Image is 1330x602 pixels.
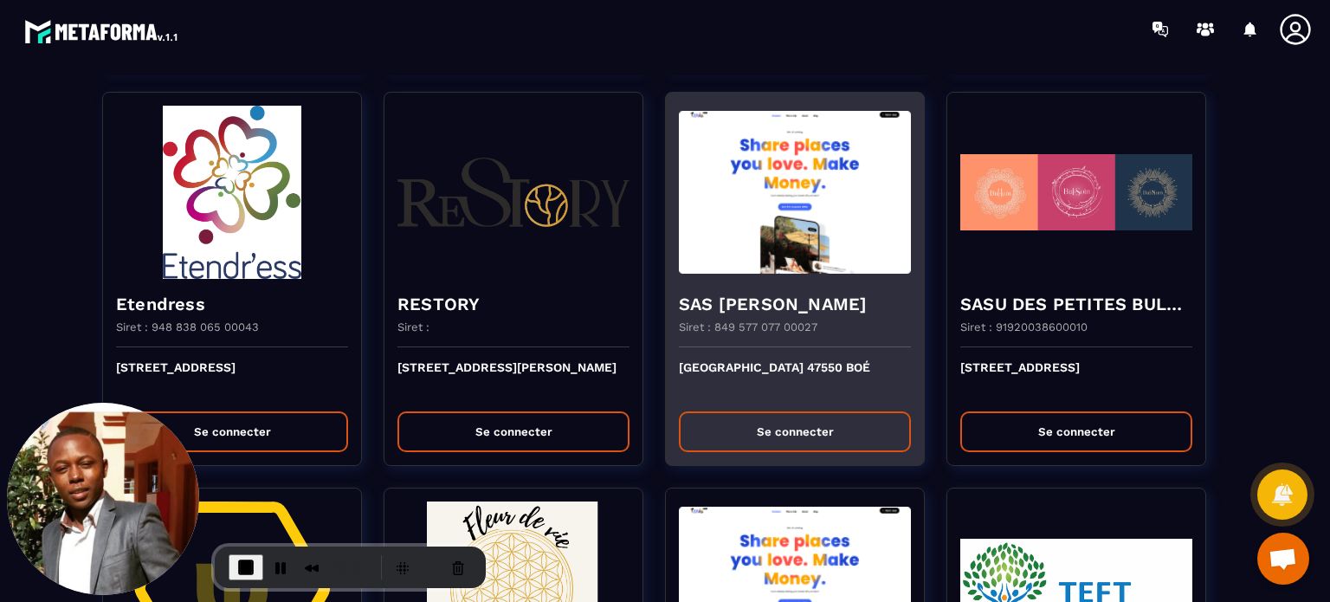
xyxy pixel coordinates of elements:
[960,320,1088,333] p: Siret : 91920038600010
[679,292,911,316] h4: SAS [PERSON_NAME]
[679,360,911,398] p: [GEOGRAPHIC_DATA] 47550 BOÉ
[679,411,911,452] button: Se connecter
[1257,533,1309,585] a: Ouvrir le chat
[116,360,348,398] p: [STREET_ADDRESS]
[116,292,348,316] h4: Etendress
[116,106,348,279] img: funnel-background
[960,106,1192,279] img: funnel-background
[397,292,629,316] h4: RESTORY
[960,411,1192,452] button: Se connecter
[679,320,817,333] p: Siret : 849 577 077 00027
[397,411,629,452] button: Se connecter
[397,106,629,279] img: funnel-background
[397,320,429,333] p: Siret :
[960,292,1192,316] h4: SASU DES PETITES BULLES
[116,411,348,452] button: Se connecter
[24,16,180,47] img: logo
[960,360,1192,398] p: [STREET_ADDRESS]
[397,360,629,398] p: [STREET_ADDRESS][PERSON_NAME]
[116,320,259,333] p: Siret : 948 838 065 00043
[679,106,911,279] img: funnel-background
